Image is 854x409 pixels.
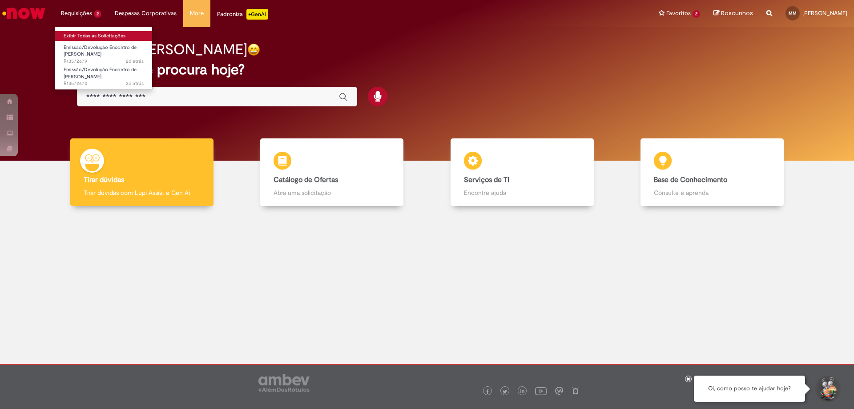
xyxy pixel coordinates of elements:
[503,389,507,394] img: logo_footer_twitter.png
[54,27,153,90] ul: Requisições
[84,188,200,197] p: Tirar dúvidas com Lupi Assist e Gen Ai
[274,175,338,184] b: Catálogo de Ofertas
[666,9,691,18] span: Favoritos
[1,4,47,22] img: ServiceNow
[427,138,617,207] a: Serviços de TI Encontre ajuda
[464,188,580,197] p: Encontre ajuda
[247,43,260,56] img: happy-face.png
[64,66,137,80] span: Emissão/Devolução Encontro de [PERSON_NAME]
[617,138,808,207] a: Base de Conhecimento Consulte e aprenda
[464,175,509,184] b: Serviços de TI
[246,9,268,20] p: +GenAi
[126,58,144,65] time: 27/09/2025 09:15:47
[64,58,144,65] span: R13572679
[126,80,144,87] time: 27/09/2025 09:06:03
[274,188,390,197] p: Abra uma solicitação
[190,9,204,18] span: More
[572,387,580,395] img: logo_footer_naosei.png
[654,188,770,197] p: Consulte e aprenda
[55,43,153,62] a: Aberto R13572679 : Emissão/Devolução Encontro de Contas Fornecedor
[694,376,805,402] div: Oi, como posso te ajudar hoje?
[535,385,547,397] img: logo_footer_youtube.png
[94,10,101,18] span: 2
[77,62,777,77] h2: O que você procura hoje?
[789,10,797,16] span: MM
[721,9,753,17] span: Rascunhos
[654,175,727,184] b: Base de Conhecimento
[693,10,700,18] span: 2
[55,31,153,41] a: Exibir Todas as Solicitações
[258,374,310,392] img: logo_footer_ambev_rotulo_gray.png
[115,9,177,18] span: Despesas Corporativas
[485,389,490,394] img: logo_footer_facebook.png
[61,9,92,18] span: Requisições
[217,9,268,20] div: Padroniza
[64,44,137,58] span: Emissão/Devolução Encontro de [PERSON_NAME]
[64,80,144,87] span: R13572670
[814,376,841,402] button: Iniciar Conversa de Suporte
[55,65,153,84] a: Aberto R13572670 : Emissão/Devolução Encontro de Contas Fornecedor
[520,389,525,394] img: logo_footer_linkedin.png
[713,9,753,18] a: Rascunhos
[802,9,847,17] span: [PERSON_NAME]
[84,175,124,184] b: Tirar dúvidas
[126,58,144,65] span: 2d atrás
[77,42,247,57] h2: Bom dia, [PERSON_NAME]
[47,138,237,207] a: Tirar dúvidas Tirar dúvidas com Lupi Assist e Gen Ai
[237,138,427,207] a: Catálogo de Ofertas Abra uma solicitação
[126,80,144,87] span: 3d atrás
[555,387,563,395] img: logo_footer_workplace.png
